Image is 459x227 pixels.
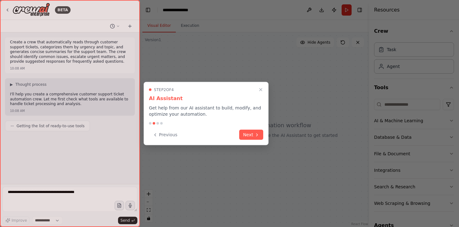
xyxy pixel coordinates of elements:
span: Step 2 of 4 [154,87,174,92]
button: Previous [149,130,181,140]
button: Hide left sidebar [144,6,152,14]
p: Get help from our AI assistant to build, modify, and optimize your automation. [149,105,263,117]
button: Close walkthrough [257,86,264,94]
button: Next [239,130,263,140]
h3: AI Assistant [149,95,263,102]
